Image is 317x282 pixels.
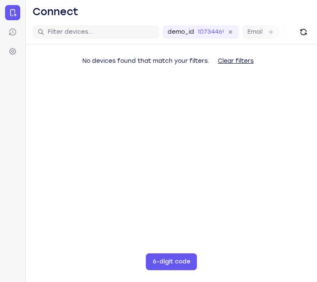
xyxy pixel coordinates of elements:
a: Settings [5,44,20,59]
button: Refresh [297,25,310,39]
span: No devices found that match your filters. [82,57,209,64]
input: Filter devices... [48,28,154,36]
label: User ID [288,28,309,36]
label: demo_id [168,28,194,36]
a: Sessions [5,24,20,40]
button: Clear filters [211,53,260,70]
h1: Connect [33,5,79,19]
a: Connect [5,5,20,20]
button: 6-digit code [146,253,197,270]
label: Email [247,28,263,36]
